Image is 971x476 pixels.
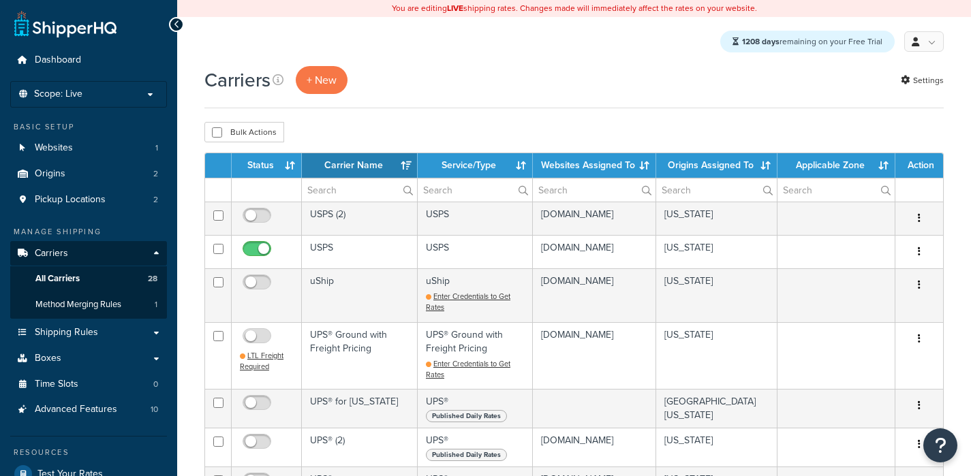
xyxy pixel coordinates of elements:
td: UPS® [418,389,533,428]
td: [DOMAIN_NAME] [533,235,656,268]
div: Basic Setup [10,121,167,133]
div: Resources [10,447,167,458]
td: [DOMAIN_NAME] [533,268,656,321]
td: USPS [302,235,418,268]
div: remaining on your Free Trial [720,31,895,52]
span: Time Slots [35,379,78,390]
h1: Carriers [204,67,271,93]
a: Advanced Features 10 [10,397,167,422]
td: uShip [302,268,418,321]
li: Method Merging Rules [10,292,167,317]
a: All Carriers 28 [10,266,167,291]
a: Method Merging Rules 1 [10,292,167,317]
a: Carriers [10,241,167,266]
a: Origins 2 [10,161,167,187]
td: [US_STATE] [656,428,777,466]
a: Time Slots 0 [10,372,167,397]
span: Boxes [35,353,61,364]
span: 28 [148,273,157,285]
th: Action [895,153,943,178]
td: [US_STATE] [656,235,777,268]
td: [US_STATE] [656,322,777,389]
a: Settings [901,71,944,90]
span: Method Merging Rules [35,299,121,311]
span: Published Daily Rates [426,449,507,461]
th: Applicable Zone: activate to sort column ascending [777,153,895,178]
td: USPS (2) [302,202,418,235]
a: Boxes [10,346,167,371]
li: Carriers [10,241,167,319]
span: Advanced Features [35,404,117,415]
span: Shipping Rules [35,327,98,338]
a: Enter Credentials to Get Rates [426,358,510,380]
input: Search [418,178,532,202]
span: Dashboard [35,54,81,66]
td: UPS® (2) [302,428,418,466]
input: Search [302,178,417,202]
td: USPS [418,202,533,235]
th: Websites Assigned To: activate to sort column ascending [533,153,656,178]
a: Dashboard [10,48,167,73]
div: Manage Shipping [10,226,167,238]
li: Advanced Features [10,397,167,422]
span: Published Daily Rates [426,410,507,422]
td: UPS® for [US_STATE] [302,389,418,428]
button: + New [296,66,348,94]
button: Open Resource Center [923,428,957,462]
span: Carriers [35,248,68,259]
td: UPS® Ground with Freight Pricing [418,322,533,389]
td: uShip [418,268,533,321]
td: UPS® Ground with Freight Pricing [302,322,418,389]
span: Websites [35,142,73,154]
span: LTL Freight Required [240,350,283,372]
b: LIVE [447,2,463,14]
span: All Carriers [35,273,80,285]
td: [US_STATE] [656,202,777,235]
span: 10 [151,404,158,415]
span: 2 [153,168,158,180]
li: All Carriers [10,266,167,291]
span: 0 [153,379,158,390]
span: 2 [153,194,158,206]
button: Bulk Actions [204,122,284,142]
td: [GEOGRAPHIC_DATA] [US_STATE] [656,389,777,428]
th: Status: activate to sort column ascending [232,153,302,178]
span: Pickup Locations [35,194,106,206]
li: Time Slots [10,372,167,397]
th: Service/Type: activate to sort column ascending [418,153,533,178]
input: Search [656,178,777,202]
span: Origins [35,168,65,180]
td: [DOMAIN_NAME] [533,322,656,389]
td: [DOMAIN_NAME] [533,202,656,235]
td: USPS [418,235,533,268]
input: Search [533,178,656,202]
span: 1 [155,299,157,311]
td: UPS® [418,428,533,466]
strong: 1208 days [742,35,780,48]
td: [US_STATE] [656,268,777,321]
span: 1 [155,142,158,154]
a: Pickup Locations 2 [10,187,167,212]
li: Pickup Locations [10,187,167,212]
th: Origins Assigned To: activate to sort column ascending [656,153,777,178]
span: Scope: Live [34,89,82,100]
li: Websites [10,136,167,161]
li: Origins [10,161,167,187]
a: ShipperHQ Home [14,10,117,37]
a: Websites 1 [10,136,167,161]
input: Search [777,178,895,202]
a: Shipping Rules [10,320,167,345]
a: Enter Credentials to Get Rates [426,291,510,313]
td: [DOMAIN_NAME] [533,428,656,466]
th: Carrier Name: activate to sort column ascending [302,153,418,178]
